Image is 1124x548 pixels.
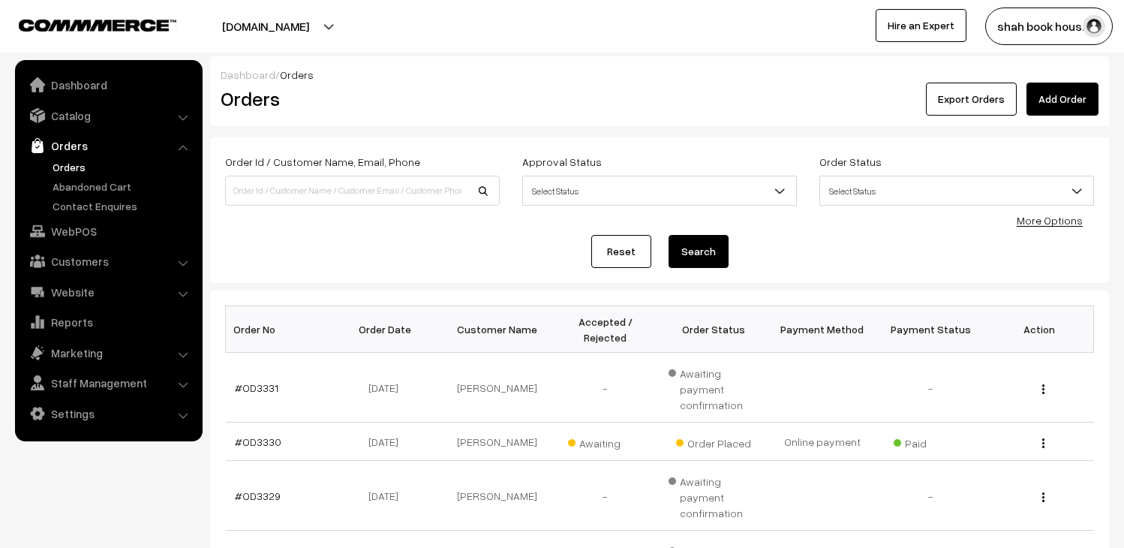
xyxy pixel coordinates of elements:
[1042,438,1044,448] img: Menu
[221,87,498,110] h2: Orders
[443,306,551,353] th: Customer Name
[551,306,660,353] th: Accepted / Rejected
[523,178,796,204] span: Select Status
[19,248,197,275] a: Customers
[49,179,197,194] a: Abandoned Cart
[49,159,197,175] a: Orders
[1026,83,1098,116] a: Add Order
[985,8,1113,45] button: shah book hous…
[19,218,197,245] a: WebPOS
[49,198,197,214] a: Contact Enquires
[170,8,362,45] button: [DOMAIN_NAME]
[235,489,281,502] a: #OD3329
[280,68,314,81] span: Orders
[443,353,551,423] td: [PERSON_NAME]
[443,461,551,531] td: [PERSON_NAME]
[225,154,420,170] label: Order Id / Customer Name, Email, Phone
[19,309,197,336] a: Reports
[551,353,660,423] td: -
[819,176,1094,206] span: Select Status
[591,235,651,268] a: Reset
[226,306,335,353] th: Order No
[894,432,969,451] span: Paid
[876,306,985,353] th: Payment Status
[669,470,759,521] span: Awaiting payment confirmation
[19,15,150,33] a: COMMMERCE
[522,176,797,206] span: Select Status
[568,432,643,451] span: Awaiting
[19,102,197,129] a: Catalog
[819,154,882,170] label: Order Status
[221,67,1098,83] div: /
[669,362,759,413] span: Awaiting payment confirmation
[768,423,877,461] td: Online payment
[1042,492,1044,502] img: Menu
[551,461,660,531] td: -
[820,178,1093,204] span: Select Status
[876,353,985,423] td: -
[19,132,197,159] a: Orders
[19,339,197,366] a: Marketing
[334,423,443,461] td: [DATE]
[1042,384,1044,394] img: Menu
[1017,214,1083,227] a: More Options
[235,435,281,448] a: #OD3330
[225,176,500,206] input: Order Id / Customer Name / Customer Email / Customer Phone
[334,461,443,531] td: [DATE]
[876,461,985,531] td: -
[926,83,1017,116] button: Export Orders
[522,154,602,170] label: Approval Status
[660,306,768,353] th: Order Status
[443,423,551,461] td: [PERSON_NAME]
[876,9,966,42] a: Hire an Expert
[669,235,729,268] button: Search
[19,279,197,306] a: Website
[334,353,443,423] td: [DATE]
[768,306,877,353] th: Payment Method
[985,306,1094,353] th: Action
[19,369,197,396] a: Staff Management
[334,306,443,353] th: Order Date
[235,381,278,394] a: #OD3331
[221,68,275,81] a: Dashboard
[19,71,197,98] a: Dashboard
[676,432,751,451] span: Order Placed
[1083,15,1105,38] img: user
[19,400,197,427] a: Settings
[19,20,176,31] img: COMMMERCE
